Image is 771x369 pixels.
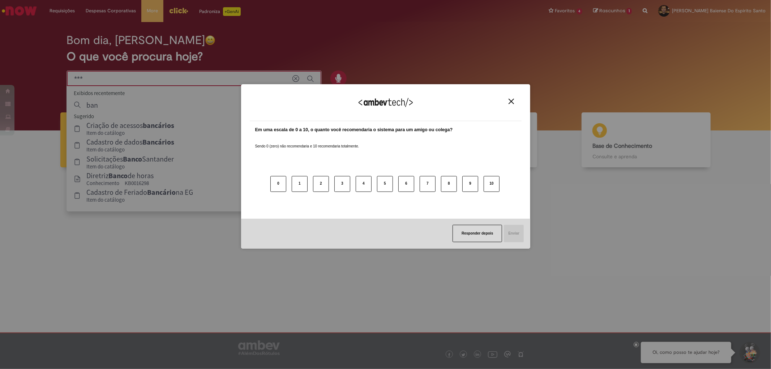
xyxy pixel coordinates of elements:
button: 5 [377,176,393,192]
label: Em uma escala de 0 a 10, o quanto você recomendaria o sistema para um amigo ou colega? [255,126,453,133]
button: Close [506,98,516,104]
button: 4 [356,176,372,192]
button: 1 [292,176,308,192]
button: 8 [441,176,457,192]
button: 9 [462,176,478,192]
button: 0 [270,176,286,192]
button: 2 [313,176,329,192]
img: Close [509,99,514,104]
button: 7 [420,176,436,192]
button: 3 [334,176,350,192]
img: Logo Ambevtech [359,98,413,107]
label: Sendo 0 (zero) não recomendaria e 10 recomendaria totalmente. [255,135,359,149]
button: 6 [398,176,414,192]
button: 10 [484,176,500,192]
button: Responder depois [453,225,502,242]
